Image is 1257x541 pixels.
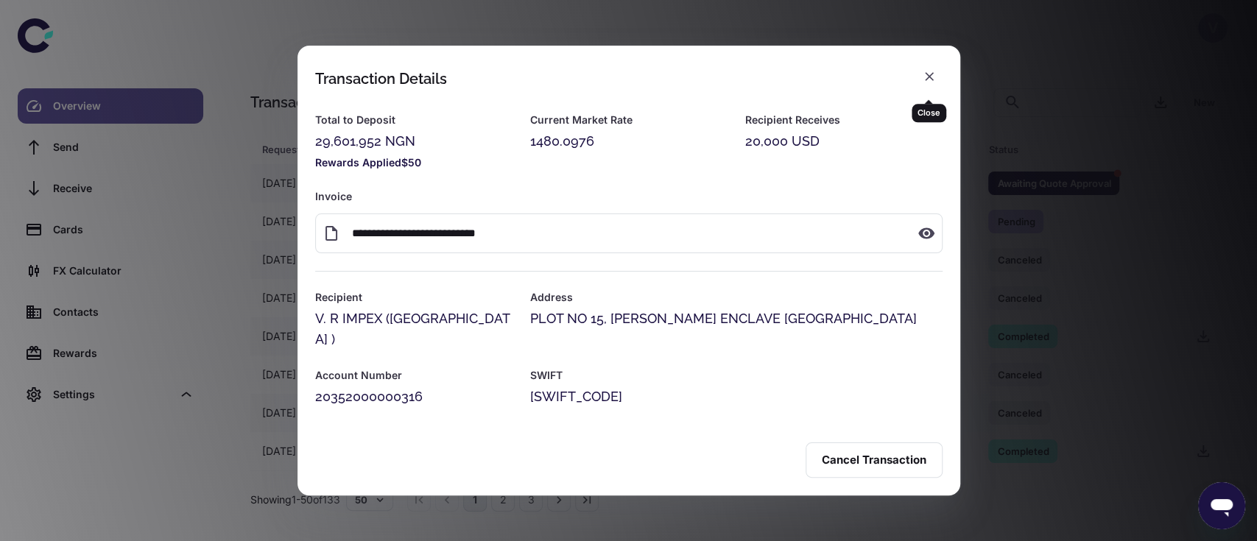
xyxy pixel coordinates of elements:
div: V. R IMPEX ([GEOGRAPHIC_DATA] ) [315,308,513,350]
h6: Recipient Receives [744,112,942,128]
h6: Address [529,289,942,305]
div: 29,601,952 NGN [315,131,513,152]
div: PLOT NO 15, [PERSON_NAME] ENCLAVE [GEOGRAPHIC_DATA] [529,308,942,329]
button: Cancel Transaction [806,442,943,478]
h6: SWIFT [529,367,942,383]
h6: Rewards Applied $50 [315,155,513,171]
div: 20,000 USD [744,131,942,152]
div: Transaction Details [315,70,447,88]
h6: Current Market Rate [529,112,727,128]
h6: Total to Deposit [315,112,513,128]
div: Close [912,104,946,122]
h6: Recipient [315,289,513,305]
div: [SWIFT_CODE] [529,386,942,407]
iframe: Button to launch messaging window [1198,482,1245,529]
h6: Invoice [315,188,943,205]
div: 1480.0976 [529,131,727,152]
div: 20352000000316 [315,386,513,407]
h6: Account Number [315,367,513,383]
